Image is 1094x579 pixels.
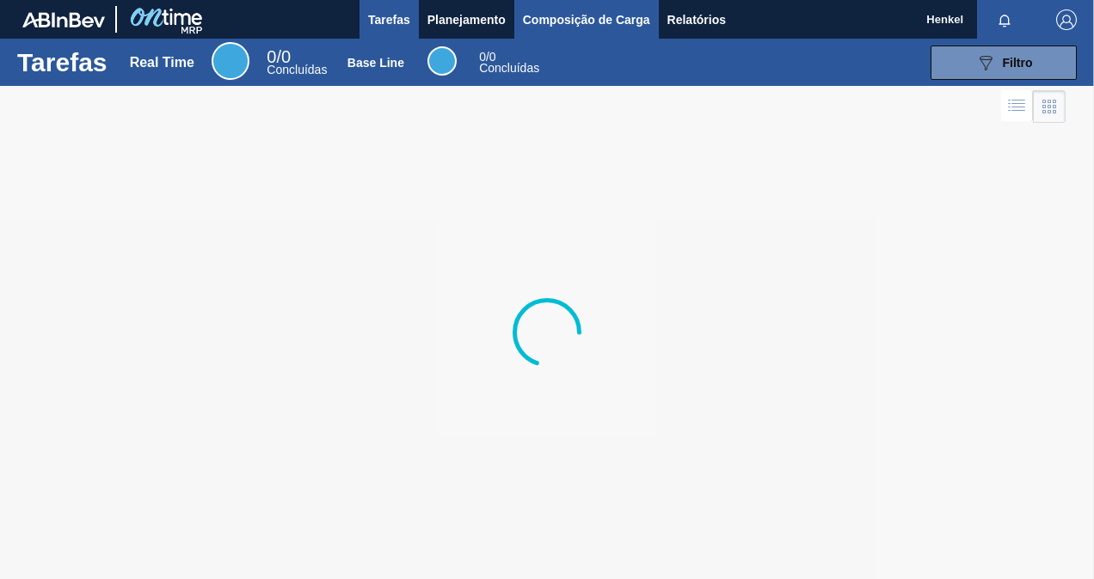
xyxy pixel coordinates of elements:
[931,46,1077,80] button: Filtro
[427,46,457,76] div: Base Line
[977,8,1032,32] button: Notificações
[17,52,108,72] h1: Tarefas
[212,42,249,80] div: Real Time
[267,63,327,76] span: Concluídas
[667,9,726,30] span: Relatórios
[347,56,404,70] div: Base Line
[523,9,650,30] span: Composição de Carga
[368,9,410,30] span: Tarefas
[479,61,539,75] span: Concluídas
[267,50,327,76] div: Real Time
[130,55,194,70] div: Real Time
[22,12,105,27] img: TNhmsLtSVTkK8tSr43FrP2fwEKptu5GPRR3wAAAABJRU5ErkJggg==
[427,9,506,30] span: Planejamento
[479,52,539,74] div: Base Line
[267,47,276,66] span: 0
[479,50,495,64] span: / 0
[1003,56,1033,70] span: Filtro
[479,50,486,64] span: 0
[1056,9,1077,30] img: Logout
[267,47,291,66] span: / 0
